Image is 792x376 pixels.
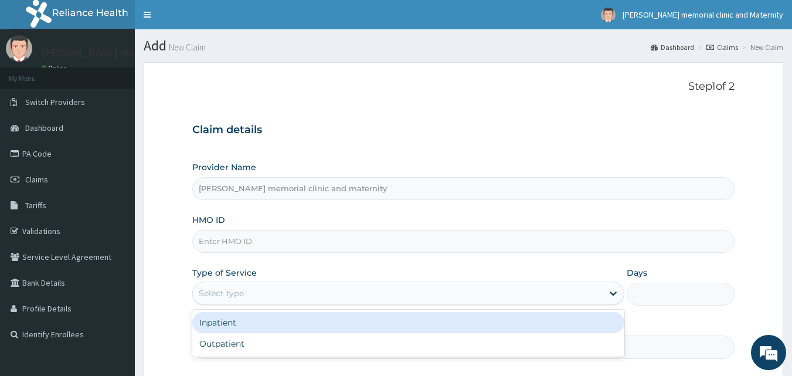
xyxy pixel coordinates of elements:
div: Select type [199,287,244,299]
label: Provider Name [192,161,256,173]
input: Enter HMO ID [192,230,735,253]
label: Days [627,267,647,279]
small: New Claim [166,43,206,52]
div: Outpatient [192,333,624,354]
span: [PERSON_NAME] memorial clinic and Maternity [623,9,783,20]
span: Switch Providers [25,97,85,107]
img: User Image [6,35,32,62]
label: HMO ID [192,214,225,226]
img: User Image [601,8,616,22]
h3: Claim details [192,124,735,137]
span: Claims [25,174,48,185]
label: Type of Service [192,267,257,279]
span: Tariffs [25,200,46,211]
a: Online [41,64,69,72]
li: New Claim [739,42,783,52]
a: Dashboard [651,42,694,52]
p: Step 1 of 2 [192,80,735,93]
a: Claims [706,42,738,52]
span: Dashboard [25,123,63,133]
p: [PERSON_NAME] memorial clinic and Maternity [41,48,255,58]
h1: Add [144,38,783,53]
div: Inpatient [192,312,624,333]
